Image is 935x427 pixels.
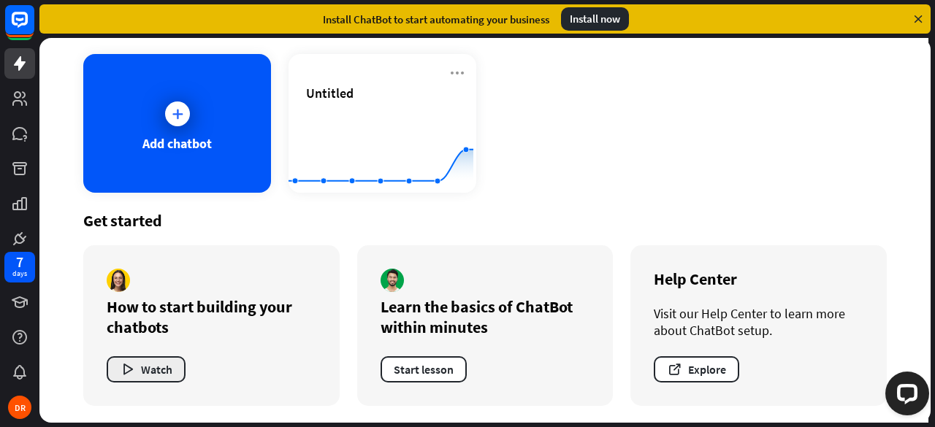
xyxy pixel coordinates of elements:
[654,356,739,382] button: Explore
[16,255,23,269] div: 7
[561,7,629,31] div: Install now
[107,296,316,337] div: How to start building your chatbots
[83,210,887,231] div: Get started
[654,269,863,289] div: Help Center
[654,305,863,339] div: Visit our Help Center to learn more about ChatBot setup.
[323,12,549,26] div: Install ChatBot to start automating your business
[8,396,31,419] div: DR
[874,366,935,427] iframe: LiveChat chat widget
[381,269,404,292] img: author
[381,356,467,382] button: Start lesson
[381,296,590,337] div: Learn the basics of ChatBot within minutes
[107,269,130,292] img: author
[12,269,27,279] div: days
[107,356,186,382] button: Watch
[4,252,35,282] a: 7 days
[306,85,354,101] span: Untitled
[142,135,212,152] div: Add chatbot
